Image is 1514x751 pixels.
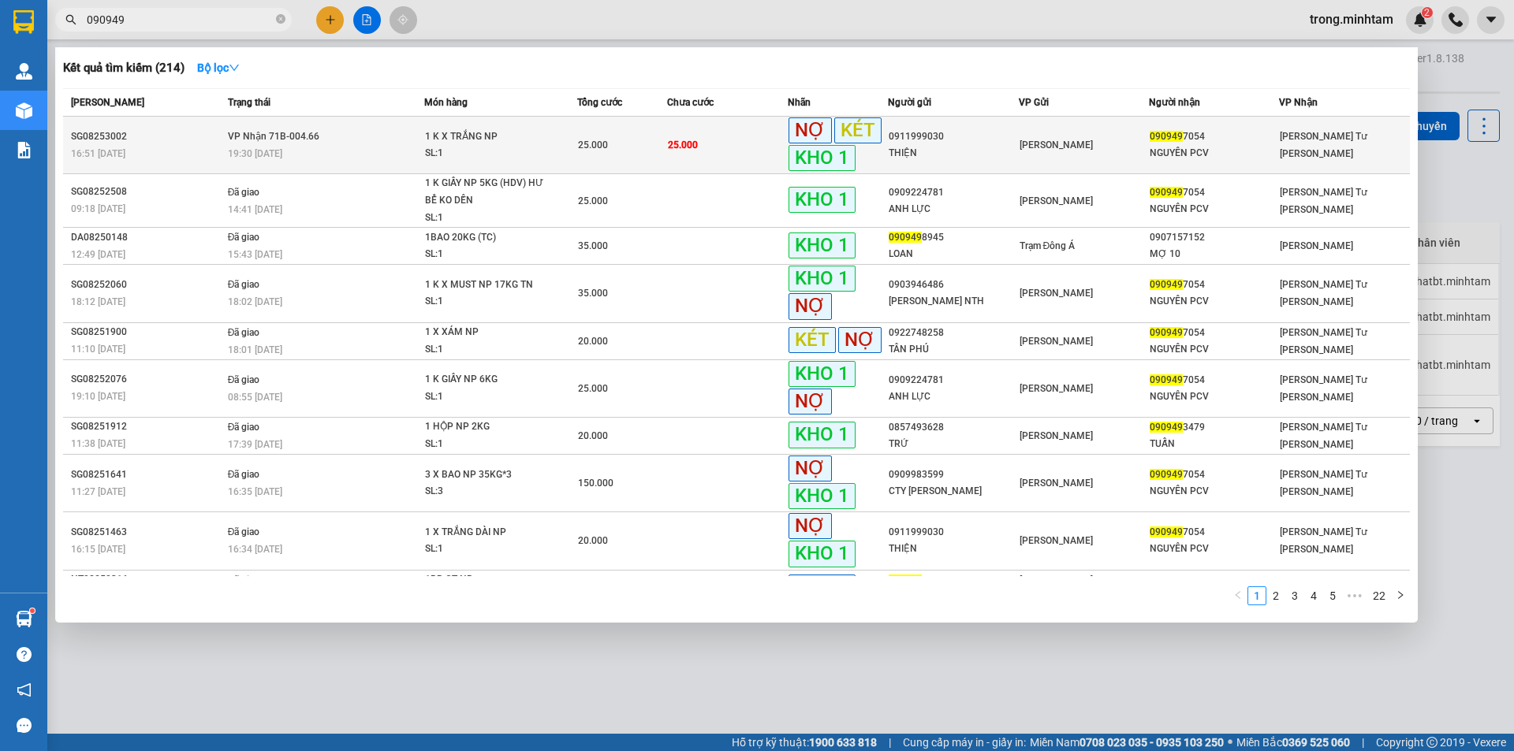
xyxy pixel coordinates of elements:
[1150,422,1183,433] span: 090949
[228,392,282,403] span: 08:55 [DATE]
[425,210,543,227] div: SL: 1
[889,467,1017,483] div: 0909983599
[71,438,125,449] span: 11:38 [DATE]
[889,341,1017,358] div: TÂN PHÚ
[16,63,32,80] img: warehouse-icon
[1150,374,1183,385] span: 090949
[889,419,1017,436] div: 0857493628
[425,246,543,263] div: SL: 1
[63,60,185,76] h3: Kết quả tìm kiếm ( 214 )
[1229,586,1247,605] button: left
[1020,336,1093,347] span: [PERSON_NAME]
[425,418,543,436] div: 1 HỘP NP 2KG
[1247,586,1266,605] li: 1
[71,249,125,260] span: 12:49 [DATE]
[1280,279,1367,307] span: [PERSON_NAME] Tư [PERSON_NAME]
[1020,288,1093,299] span: [PERSON_NAME]
[668,139,698,151] span: 25.000
[789,541,856,567] span: KHO 1
[1396,590,1405,600] span: right
[578,430,608,441] span: 20.000
[228,204,282,215] span: 14:41 [DATE]
[578,195,608,206] span: 25.000
[1342,586,1367,605] span: •••
[1285,586,1304,605] li: 3
[578,478,613,489] span: 150.000
[889,541,1017,557] div: THIỆN
[1279,97,1318,108] span: VP Nhận
[228,148,282,159] span: 19:30 [DATE]
[1020,535,1093,546] span: [PERSON_NAME]
[889,524,1017,541] div: 0911999030
[1150,293,1278,310] div: NGUYÊN PCV
[1150,541,1278,557] div: NGUYÊN PCV
[1280,469,1367,497] span: [PERSON_NAME] Tư [PERSON_NAME]
[71,128,223,145] div: SG08253002
[789,513,832,539] span: NỢ
[228,544,282,555] span: 16:34 [DATE]
[1248,587,1266,604] a: 1
[889,277,1017,293] div: 0903946486
[1150,467,1278,483] div: 7054
[789,327,836,353] span: KÉT
[889,229,1017,246] div: 8945
[71,391,125,402] span: 19:10 [DATE]
[578,139,608,151] span: 25.000
[889,436,1017,452] div: TRỨ
[1323,586,1342,605] li: 5
[228,469,260,480] span: Đã giao
[1150,131,1183,142] span: 090949
[228,232,260,243] span: Đã giao
[228,296,282,307] span: 18:02 [DATE]
[834,117,882,143] span: KÉT
[425,524,543,541] div: 1 X TRẮNG DÀI NP
[789,266,856,292] span: KHO 1
[425,571,543,589] div: 1PB GT NP
[1267,587,1285,604] a: 2
[789,483,856,509] span: KHO 1
[889,325,1017,341] div: 0922748258
[578,336,608,347] span: 20.000
[578,288,608,299] span: 35.000
[789,389,832,415] span: NỢ
[789,455,832,481] span: NỢ
[71,277,223,293] div: SG08252060
[1280,187,1367,215] span: [PERSON_NAME] Tư [PERSON_NAME]
[228,279,260,290] span: Đã giao
[1150,372,1278,389] div: 7054
[425,341,543,359] div: SL: 1
[71,418,223,435] div: SG08251912
[71,524,223,541] div: SG08251463
[789,361,856,387] span: KHO 1
[1150,469,1183,480] span: 090949
[228,422,260,433] span: Đã giao
[1305,587,1322,604] a: 4
[1150,187,1183,198] span: 090949
[71,148,125,159] span: 16:51 [DATE]
[1150,572,1278,589] div: 0903946486
[1020,478,1093,489] span: [PERSON_NAME]
[1150,246,1278,262] div: MỢ 10
[13,10,34,34] img: logo-vxr
[1150,327,1183,338] span: 090949
[71,203,125,214] span: 09:18 [DATE]
[228,486,282,497] span: 16:35 [DATE]
[1324,587,1341,604] a: 5
[17,682,32,697] span: notification
[276,14,285,24] span: close-circle
[17,718,32,733] span: message
[789,232,856,258] span: KHO 1
[1367,586,1391,605] li: 22
[889,483,1017,500] div: CTY [PERSON_NAME]
[228,574,260,586] span: Đã giao
[71,571,223,588] div: NT08250316
[1280,240,1353,251] span: [PERSON_NAME]
[65,14,76,25] span: search
[1150,201,1278,217] div: NGUYÊN PCV
[424,97,468,108] span: Món hàng
[71,184,223,200] div: SG08252508
[889,201,1017,217] div: ANH LỰC
[1391,586,1410,605] li: Next Page
[1304,586,1323,605] li: 4
[789,145,856,171] span: KHO 1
